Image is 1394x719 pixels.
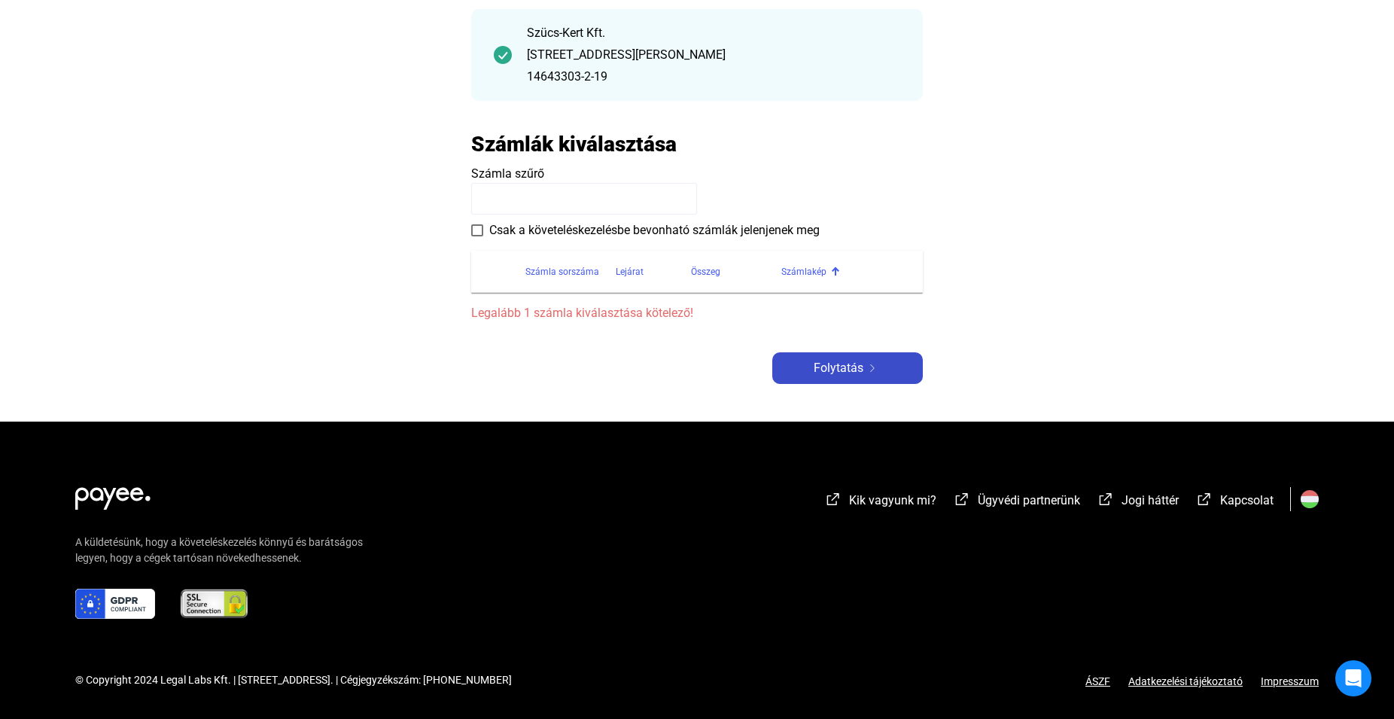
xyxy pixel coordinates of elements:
[781,263,905,281] div: Számlakép
[489,221,820,239] span: Csak a követeléskezelésbe bevonható számlák jelenjenek meg
[179,589,249,619] img: ssl
[1335,660,1371,696] div: Open Intercom Messenger
[527,24,900,42] div: Szücs-Kert Kft.
[1195,492,1213,507] img: external-link-white
[772,352,923,384] button: Folytatásarrow-right-white
[75,589,155,619] img: gdpr
[525,263,599,281] div: Számla sorszáma
[1220,493,1274,507] span: Kapcsolat
[824,495,936,510] a: external-link-whiteKik vagyunk mi?
[494,46,512,64] img: checkmark-darker-green-circle
[525,263,616,281] div: Számla sorszáma
[75,479,151,510] img: white-payee-white-dot.svg
[824,492,842,507] img: external-link-white
[75,672,512,688] div: © Copyright 2024 Legal Labs Kft. | [STREET_ADDRESS]. | Cégjegyzékszám: [PHONE_NUMBER]
[616,263,644,281] div: Lejárat
[527,68,900,86] div: 14643303-2-19
[1110,675,1261,687] a: Adatkezelési tájékoztató
[1122,493,1179,507] span: Jogi háttér
[471,166,544,181] span: Számla szűrő
[691,263,720,281] div: Összeg
[953,492,971,507] img: external-link-white
[849,493,936,507] span: Kik vagyunk mi?
[691,263,781,281] div: Összeg
[527,46,900,64] div: [STREET_ADDRESS][PERSON_NAME]
[471,131,677,157] h2: Számlák kiválasztása
[1195,495,1274,510] a: external-link-whiteKapcsolat
[781,263,826,281] div: Számlakép
[978,493,1080,507] span: Ügyvédi partnerünk
[616,263,691,281] div: Lejárat
[1085,675,1110,687] a: ÁSZF
[471,304,923,322] span: Legalább 1 számla kiválasztása kötelező!
[1261,675,1319,687] a: Impresszum
[1097,492,1115,507] img: external-link-white
[1301,490,1319,508] img: HU.svg
[863,364,881,372] img: arrow-right-white
[1097,495,1179,510] a: external-link-whiteJogi háttér
[814,359,863,377] span: Folytatás
[953,495,1080,510] a: external-link-whiteÜgyvédi partnerünk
